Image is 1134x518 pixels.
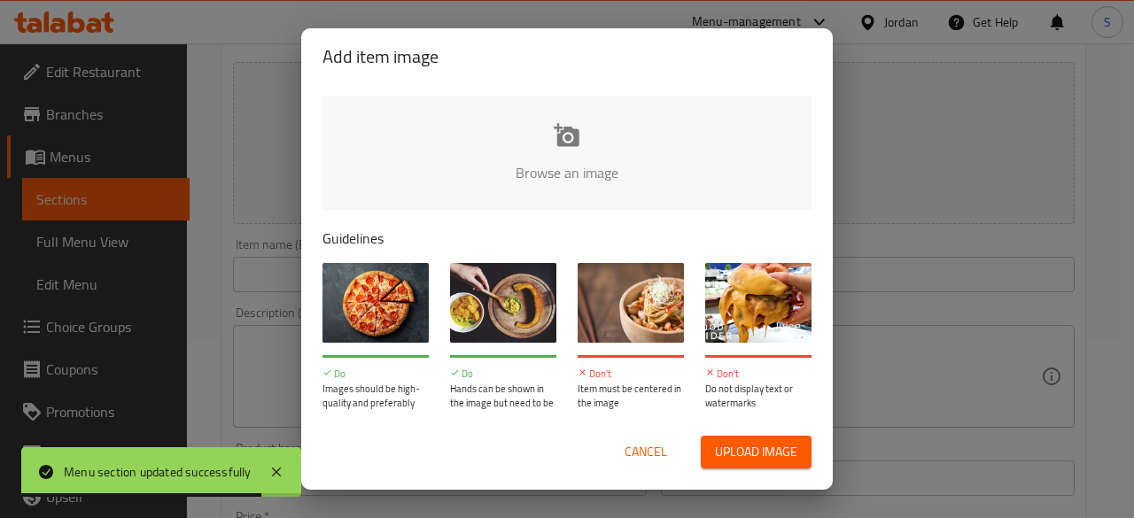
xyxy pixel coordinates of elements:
h2: Add item image [322,43,812,71]
p: Images should be high-quality and preferably from a wide-angle [322,382,429,426]
button: Cancel [617,436,674,468]
div: Menu section updated successfully [64,462,252,482]
img: guide-img-1@3x.jpg [322,263,429,343]
p: Do [450,367,556,382]
p: Do not display text or watermarks [705,382,812,411]
img: guide-img-4@3x.jpg [705,263,812,343]
button: Upload image [701,436,812,468]
img: guide-img-3@3x.jpg [578,263,684,343]
span: Upload image [715,441,797,463]
p: Don't [705,367,812,382]
p: Guidelines [322,228,812,249]
p: Hands can be shown in the image but need to be clean and styled [450,382,556,426]
span: Cancel [625,441,667,463]
p: Do [322,367,429,382]
p: Item must be centered in the image [578,382,684,411]
img: guide-img-2@3x.jpg [450,263,556,343]
p: Don't [578,367,684,382]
